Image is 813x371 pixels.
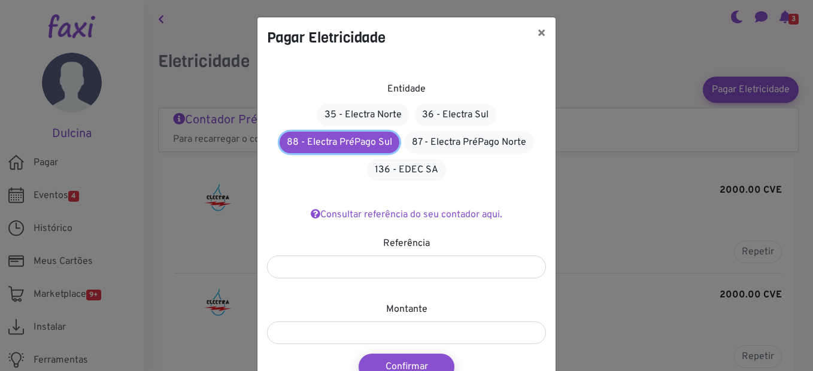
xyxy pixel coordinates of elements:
[311,209,502,221] a: Consultar referência do seu contador aqui.
[280,132,399,153] a: 88 - Electra PréPago Sul
[527,17,556,51] button: ×
[404,131,534,154] a: 87 - Electra PréPago Norte
[386,302,427,317] label: Montante
[267,27,386,48] h4: Pagar Eletricidade
[317,104,409,126] a: 35 - Electra Norte
[367,159,446,181] a: 136 - EDEC SA
[383,236,430,251] label: Referência
[387,82,426,96] label: Entidade
[414,104,496,126] a: 36 - Electra Sul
